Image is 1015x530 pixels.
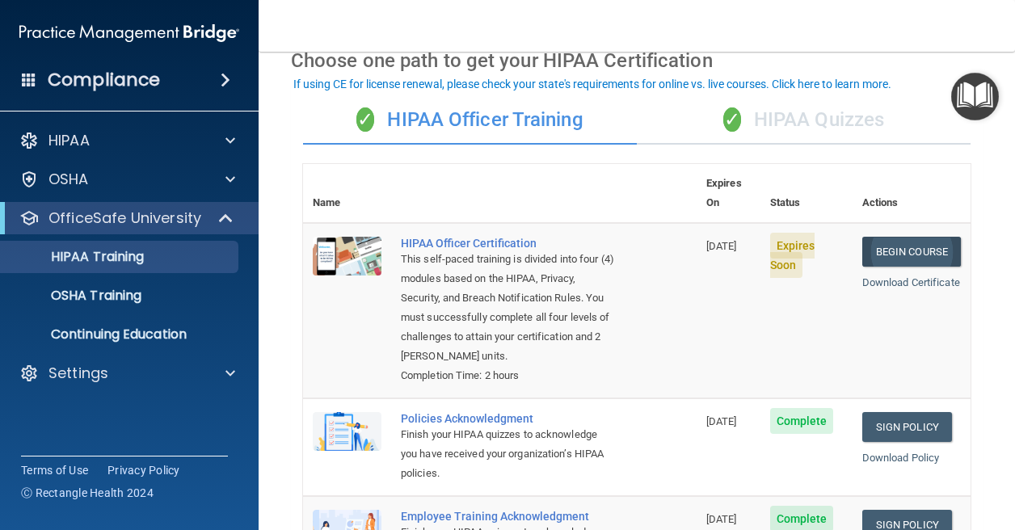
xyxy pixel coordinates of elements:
[19,170,235,189] a: OSHA
[401,412,616,425] div: Policies Acknowledgment
[11,288,141,304] p: OSHA Training
[356,107,374,132] span: ✓
[862,237,961,267] a: Begin Course
[303,96,637,145] div: HIPAA Officer Training
[760,164,853,223] th: Status
[401,250,616,366] div: This self-paced training is divided into four (4) modules based on the HIPAA, Privacy, Security, ...
[401,366,616,385] div: Completion Time: 2 hours
[853,164,971,223] th: Actions
[770,233,815,278] span: Expires Soon
[706,415,737,427] span: [DATE]
[401,510,616,523] div: Employee Training Acknowledgment
[723,107,741,132] span: ✓
[48,69,160,91] h4: Compliance
[291,76,894,92] button: If using CE for license renewal, please check your state's requirements for online vs. live cours...
[697,164,760,223] th: Expires On
[401,425,616,483] div: Finish your HIPAA quizzes to acknowledge you have received your organization’s HIPAA policies.
[48,364,108,383] p: Settings
[862,452,940,464] a: Download Policy
[293,78,891,90] div: If using CE for license renewal, please check your state's requirements for online vs. live cours...
[21,485,154,501] span: Ⓒ Rectangle Health 2024
[48,131,90,150] p: HIPAA
[11,249,144,265] p: HIPAA Training
[637,96,971,145] div: HIPAA Quizzes
[107,462,180,478] a: Privacy Policy
[706,513,737,525] span: [DATE]
[303,164,391,223] th: Name
[706,240,737,252] span: [DATE]
[862,412,952,442] a: Sign Policy
[19,131,235,150] a: HIPAA
[48,170,89,189] p: OSHA
[862,276,960,288] a: Download Certificate
[19,208,234,228] a: OfficeSafe University
[291,37,983,84] div: Choose one path to get your HIPAA Certification
[401,237,616,250] a: HIPAA Officer Certification
[21,462,88,478] a: Terms of Use
[19,17,239,49] img: PMB logo
[951,73,999,120] button: Open Resource Center
[19,364,235,383] a: Settings
[770,408,834,434] span: Complete
[11,326,231,343] p: Continuing Education
[48,208,201,228] p: OfficeSafe University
